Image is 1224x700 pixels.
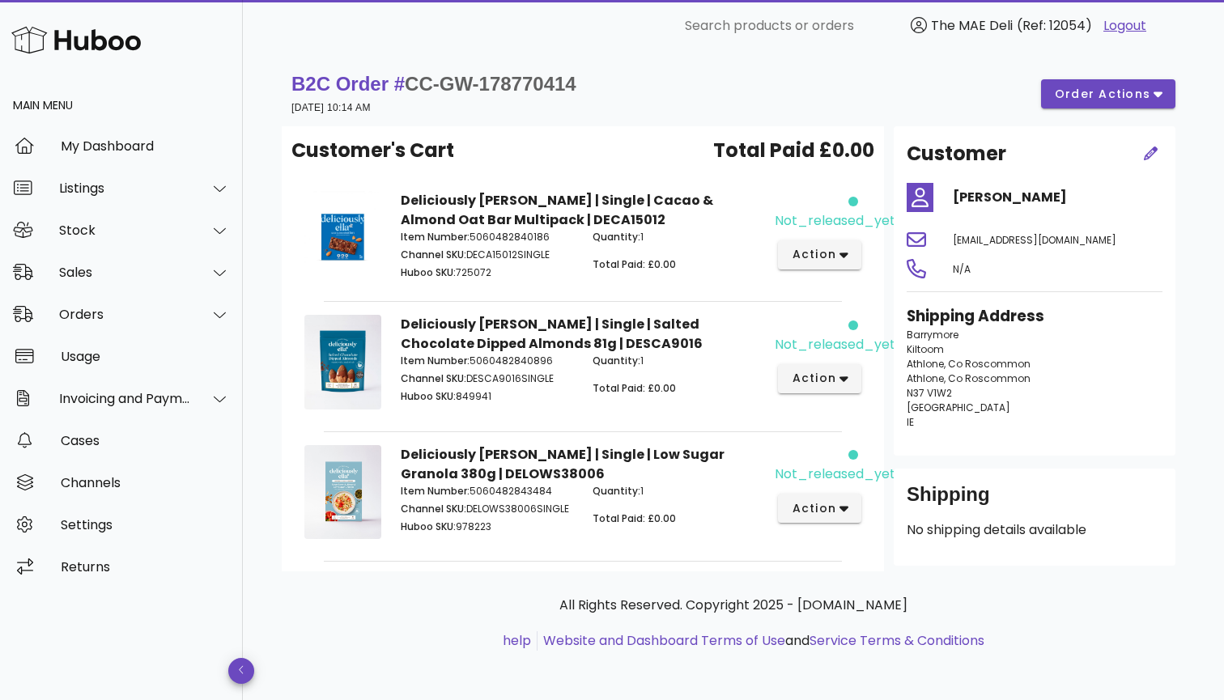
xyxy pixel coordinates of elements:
[543,631,785,650] a: Website and Dashboard Terms of Use
[401,315,703,353] strong: Deliciously [PERSON_NAME] | Single | Salted Chocolate Dipped Almonds 81g | DESCA9016
[778,494,861,523] button: action
[778,240,861,269] button: action
[59,223,191,238] div: Stock
[953,188,1162,207] h4: [PERSON_NAME]
[401,191,713,229] strong: Deliciously [PERSON_NAME] | Single | Cacao & Almond Oat Bar Multipack | DECA15012
[61,138,230,154] div: My Dashboard
[953,233,1116,247] span: [EMAIL_ADDRESS][DOMAIN_NAME]
[907,386,952,400] span: N37 V1W2
[295,596,1172,615] p: All Rights Reserved. Copyright 2025 - [DOMAIN_NAME]
[791,500,836,517] span: action
[59,180,191,196] div: Listings
[401,230,470,244] span: Item Number:
[593,230,640,244] span: Quantity:
[791,246,836,263] span: action
[401,265,573,280] p: 725072
[907,342,944,356] span: Kiltoom
[907,371,1031,385] span: Athlone, Co Roscommon
[1017,16,1092,35] span: (Ref: 12054)
[304,445,381,540] img: Product Image
[593,511,676,525] span: Total Paid: £0.00
[593,381,676,395] span: Total Paid: £0.00
[907,415,914,429] span: IE
[401,389,573,404] p: 849941
[61,475,230,490] div: Channels
[810,631,984,650] a: Service Terms & Conditions
[291,73,576,95] strong: B2C Order #
[778,364,861,393] button: action
[907,482,1162,520] div: Shipping
[59,307,191,322] div: Orders
[775,335,895,354] div: not_released_yet
[593,484,640,498] span: Quantity:
[775,211,895,231] div: not_released_yet
[304,191,381,268] img: Product Image
[775,465,895,484] div: not_released_yet
[401,354,573,368] p: 5060482840896
[593,484,765,498] p: 1
[291,136,454,165] span: Customer's Cart
[401,445,725,483] strong: Deliciously [PERSON_NAME] | Single | Low Sugar Granola 380g | DELOWS38006
[401,484,573,498] p: 5060482843484
[503,631,531,650] a: help
[953,262,971,276] span: N/A
[405,73,576,95] span: CC-GW-178770414
[61,433,230,448] div: Cases
[907,305,1162,328] h3: Shipping Address
[713,136,874,165] span: Total Paid £0.00
[291,102,371,113] small: [DATE] 10:14 AM
[61,517,230,532] div: Settings
[791,370,836,387] span: action
[538,631,984,651] li: and
[401,502,573,516] p: DELOWS38006SINGLE
[59,265,191,280] div: Sales
[593,354,640,367] span: Quantity:
[401,265,456,279] span: Huboo SKU:
[593,230,765,244] p: 1
[401,502,466,515] span: Channel SKU:
[401,230,573,244] p: 5060482840186
[304,315,381,409] img: Product Image
[401,520,456,533] span: Huboo SKU:
[401,371,573,386] p: DESCA9016SINGLE
[401,371,466,385] span: Channel SKU:
[11,23,141,57] img: Huboo Logo
[593,354,765,368] p: 1
[1054,86,1151,103] span: order actions
[1103,16,1146,36] a: Logout
[907,139,1006,168] h2: Customer
[907,520,1162,540] p: No shipping details available
[401,248,466,261] span: Channel SKU:
[59,391,191,406] div: Invoicing and Payments
[401,520,573,534] p: 978223
[907,328,958,342] span: Barrymore
[401,354,470,367] span: Item Number:
[61,559,230,575] div: Returns
[61,349,230,364] div: Usage
[931,16,1013,35] span: The MAE Deli
[1041,79,1175,108] button: order actions
[401,484,470,498] span: Item Number:
[401,389,456,403] span: Huboo SKU:
[907,401,1010,414] span: [GEOGRAPHIC_DATA]
[593,257,676,271] span: Total Paid: £0.00
[401,248,573,262] p: DECA15012SINGLE
[907,357,1031,371] span: Athlone, Co Roscommon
